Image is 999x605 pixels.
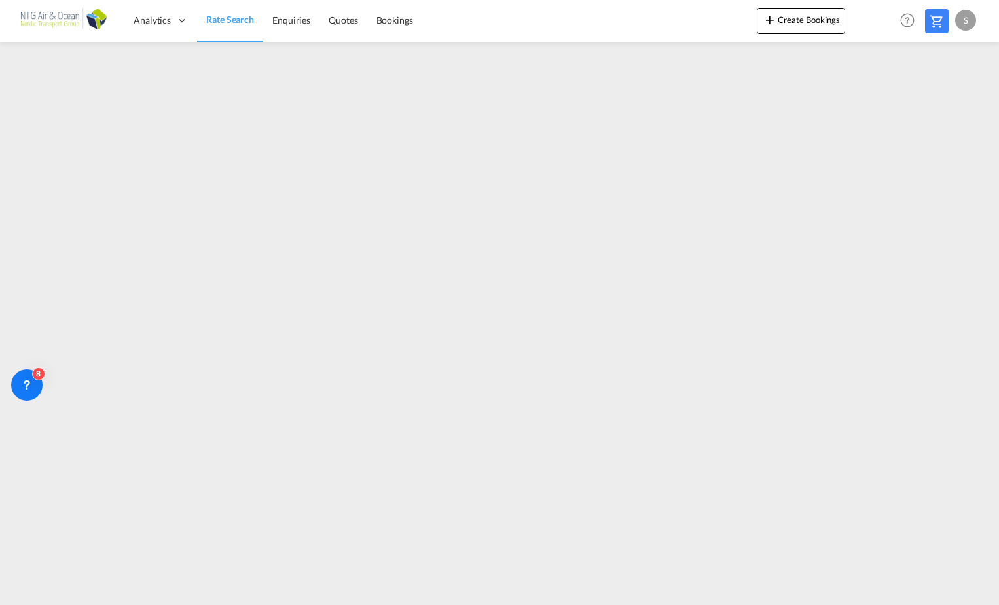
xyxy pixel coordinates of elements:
button: icon-plus 400-fgCreate Bookings [757,8,845,34]
img: af31b1c0b01f11ecbc353f8e72265e29.png [20,6,108,35]
span: Analytics [134,14,171,27]
div: S [955,10,976,31]
span: Help [896,9,918,31]
span: Enquiries [272,14,310,26]
div: Help [896,9,925,33]
span: Rate Search [206,14,254,25]
span: Quotes [329,14,357,26]
span: Bookings [376,14,413,26]
md-icon: icon-plus 400-fg [762,12,778,27]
